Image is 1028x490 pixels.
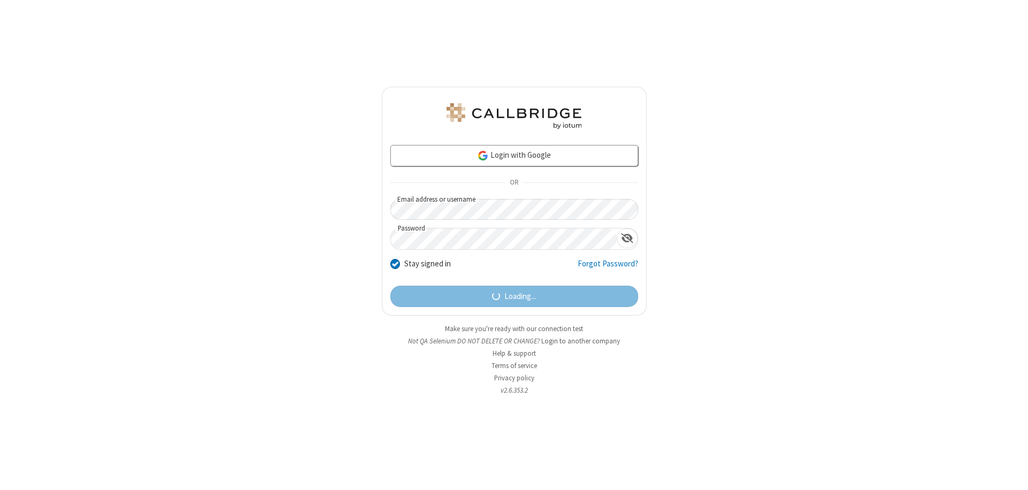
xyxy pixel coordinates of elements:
img: QA Selenium DO NOT DELETE OR CHANGE [444,103,584,129]
button: Loading... [390,286,638,307]
span: OR [505,175,523,190]
iframe: Chat [1001,462,1020,483]
a: Terms of service [492,361,537,370]
input: Password [391,228,617,249]
label: Stay signed in [404,258,451,270]
a: Privacy policy [494,373,534,382]
li: v2.6.353.2 [382,385,647,395]
img: google-icon.png [477,150,489,162]
a: Help & support [493,349,536,358]
a: Make sure you're ready with our connection test [445,324,583,333]
span: Loading... [504,290,536,303]
input: Email address or username [390,199,638,220]
button: Login to another company [541,336,620,346]
div: Show password [617,228,638,248]
a: Login with Google [390,145,638,166]
li: Not QA Selenium DO NOT DELETE OR CHANGE? [382,336,647,346]
a: Forgot Password? [578,258,638,278]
